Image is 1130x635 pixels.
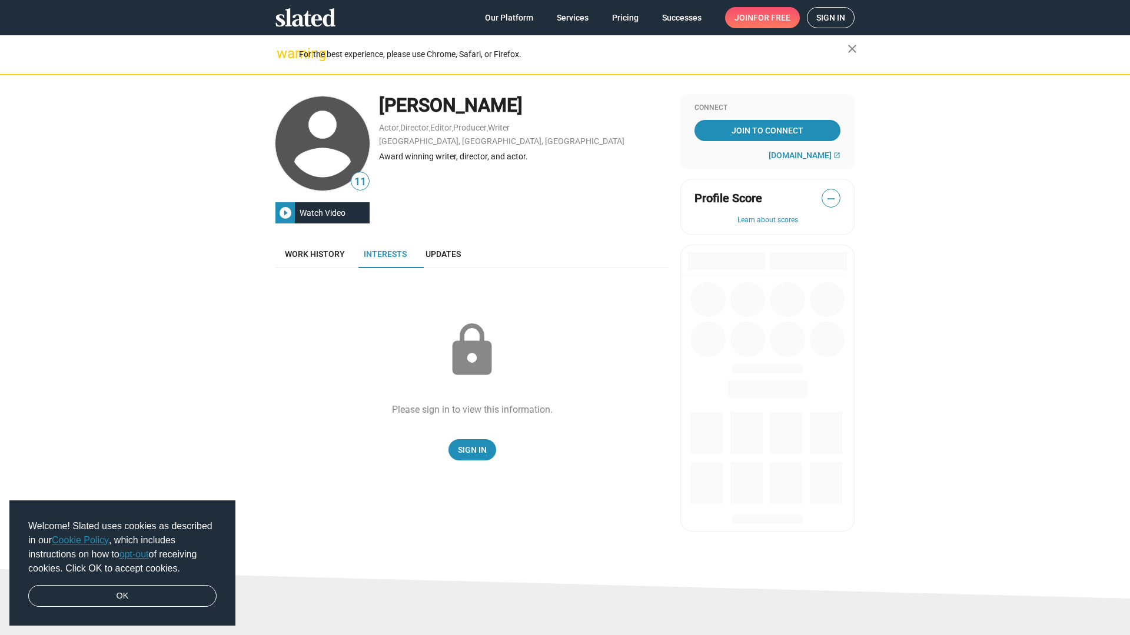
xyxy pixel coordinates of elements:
[379,136,624,146] a: [GEOGRAPHIC_DATA], [GEOGRAPHIC_DATA], [GEOGRAPHIC_DATA]
[769,151,832,160] span: [DOMAIN_NAME]
[392,403,553,416] div: Please sign in to view this information.
[354,240,416,268] a: Interests
[662,7,702,28] span: Successes
[485,7,533,28] span: Our Platform
[443,321,501,380] mat-icon: lock
[351,174,369,190] span: 11
[429,125,430,132] span: ,
[416,240,470,268] a: Updates
[769,151,840,160] a: [DOMAIN_NAME]
[400,123,429,132] a: Director
[653,7,711,28] a: Successes
[476,7,543,28] a: Our Platform
[694,190,762,206] span: Profile Score
[379,151,669,162] div: Award winning writer, director, and actor.
[487,125,488,132] span: ,
[816,8,845,28] span: Sign in
[694,216,840,225] button: Learn about scores
[399,125,400,132] span: ,
[379,93,669,118] div: [PERSON_NAME]
[452,125,453,132] span: ,
[845,42,859,56] mat-icon: close
[697,120,838,141] span: Join To Connect
[822,191,840,206] span: —
[557,7,589,28] span: Services
[547,7,598,28] a: Services
[364,249,407,259] span: Interests
[28,519,217,576] span: Welcome! Slated uses cookies as described in our , which includes instructions on how to of recei...
[299,46,847,62] div: For the best experience, please use Chrome, Safari, or Firefox.
[285,249,345,259] span: Work history
[9,500,235,626] div: cookieconsent
[275,202,370,223] button: Watch Video
[277,46,291,61] mat-icon: warning
[694,103,840,113] div: Connect
[603,7,648,28] a: Pricing
[753,7,790,28] span: for free
[807,7,855,28] a: Sign in
[612,7,639,28] span: Pricing
[458,439,487,460] span: Sign In
[453,123,487,132] a: Producer
[734,7,790,28] span: Join
[28,585,217,607] a: dismiss cookie message
[379,123,399,132] a: Actor
[275,240,354,268] a: Work history
[426,249,461,259] span: Updates
[430,123,452,132] a: Editor
[488,123,510,132] a: Writer
[448,439,496,460] a: Sign In
[52,535,109,545] a: Cookie Policy
[119,549,149,559] a: opt-out
[725,7,800,28] a: Joinfor free
[694,120,840,141] a: Join To Connect
[833,152,840,159] mat-icon: open_in_new
[278,206,293,220] mat-icon: play_circle_filled
[295,202,350,223] div: Watch Video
